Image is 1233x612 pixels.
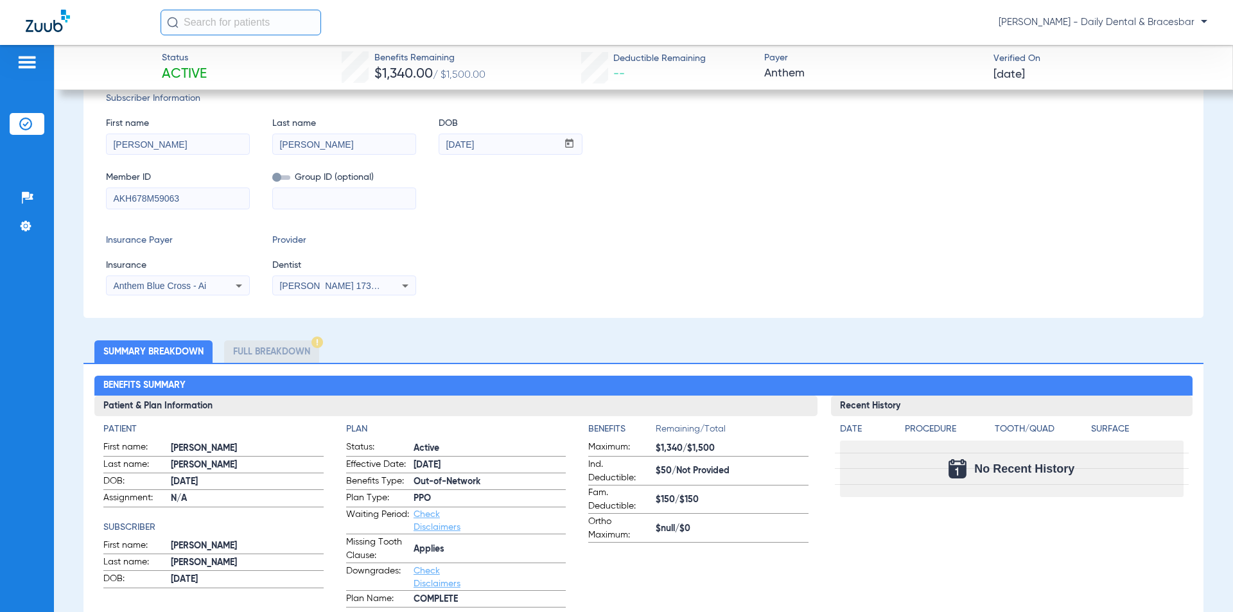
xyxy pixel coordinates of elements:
span: Anthem Blue Cross - Ai [113,281,206,291]
span: Member ID [106,171,250,184]
span: Provider [272,234,416,247]
li: Summary Breakdown [94,340,213,363]
span: Effective Date: [346,458,409,473]
span: [PERSON_NAME] [171,459,323,472]
span: Status: [346,441,409,456]
span: Subscriber Information [106,92,1181,105]
span: Fam. Deductible: [588,486,651,513]
span: [PERSON_NAME] 1730610940 [279,281,406,291]
span: PPO [414,492,566,505]
span: Dentist [272,259,416,272]
span: DOB: [103,475,166,490]
app-breakdown-title: Surface [1091,423,1183,441]
span: $1,340/$1,500 [656,442,808,455]
h4: Subscriber [103,521,323,534]
span: Group ID (optional) [272,171,416,184]
span: Insurance Payer [106,234,250,247]
span: Ind. Deductible: [588,458,651,485]
app-breakdown-title: Tooth/Quad [995,423,1087,441]
span: Out-of-Network [414,475,566,489]
a: Check Disclaimers [414,510,460,532]
h3: Recent History [831,396,1193,416]
span: Maximum: [588,441,651,456]
span: Plan Type: [346,491,409,507]
app-breakdown-title: Date [840,423,894,441]
h4: Date [840,423,894,436]
span: Remaining/Total [656,423,808,441]
app-breakdown-title: Procedure [905,423,990,441]
img: Search Icon [167,17,179,28]
h4: Tooth/Quad [995,423,1087,436]
span: $null/$0 [656,522,808,536]
app-breakdown-title: Benefits [588,423,656,441]
span: Missing Tooth Clause: [346,536,409,563]
span: N/A [171,492,323,505]
span: [DATE] [171,475,323,489]
span: Verified On [993,52,1212,66]
span: Plan Name: [346,592,409,608]
span: Waiting Period: [346,508,409,534]
span: [PERSON_NAME] [171,539,323,553]
span: [DATE] [171,573,323,586]
span: [DATE] [414,459,566,472]
h4: Benefits [588,423,656,436]
span: [DATE] [993,67,1025,83]
img: Hazard [311,337,323,348]
h4: Patient [103,423,323,436]
li: Full Breakdown [224,340,319,363]
input: Search for patients [161,10,321,35]
iframe: Chat Widget [1169,550,1233,612]
span: Deductible Remaining [613,52,706,66]
span: Status [162,51,207,65]
button: Open calendar [557,134,582,155]
h2: Benefits Summary [94,376,1192,396]
span: No Recent History [974,462,1074,475]
span: Active [414,442,566,455]
span: COMPLETE [414,593,566,606]
span: -- [613,68,625,80]
span: [PERSON_NAME] [171,442,323,455]
span: Insurance [106,259,250,272]
span: Last name: [103,555,166,571]
span: Assignment: [103,491,166,507]
span: [PERSON_NAME] - Daily Dental & Bracesbar [999,16,1207,29]
span: Applies [414,543,566,556]
span: Anthem [764,66,983,82]
span: First name: [103,539,166,554]
h4: Procedure [905,423,990,436]
span: DOB [439,117,582,130]
img: Calendar [949,459,966,478]
span: DOB: [103,572,166,588]
a: Check Disclaimers [414,566,460,588]
span: Last name [272,117,416,130]
span: Benefits Type: [346,475,409,490]
span: Last name: [103,458,166,473]
img: Zuub Logo [26,10,70,32]
span: $50/Not Provided [656,464,808,478]
span: $150/$150 [656,493,808,507]
span: First name: [103,441,166,456]
h3: Patient & Plan Information [94,396,817,416]
span: Downgrades: [346,564,409,590]
h4: Surface [1091,423,1183,436]
span: Ortho Maximum: [588,515,651,542]
span: $1,340.00 [374,67,433,81]
span: Payer [764,51,983,65]
span: Benefits Remaining [374,51,485,65]
img: hamburger-icon [17,55,37,70]
span: Active [162,66,207,83]
span: [PERSON_NAME] [171,556,323,570]
span: / $1,500.00 [433,70,485,80]
h4: Plan [346,423,566,436]
span: First name [106,117,250,130]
